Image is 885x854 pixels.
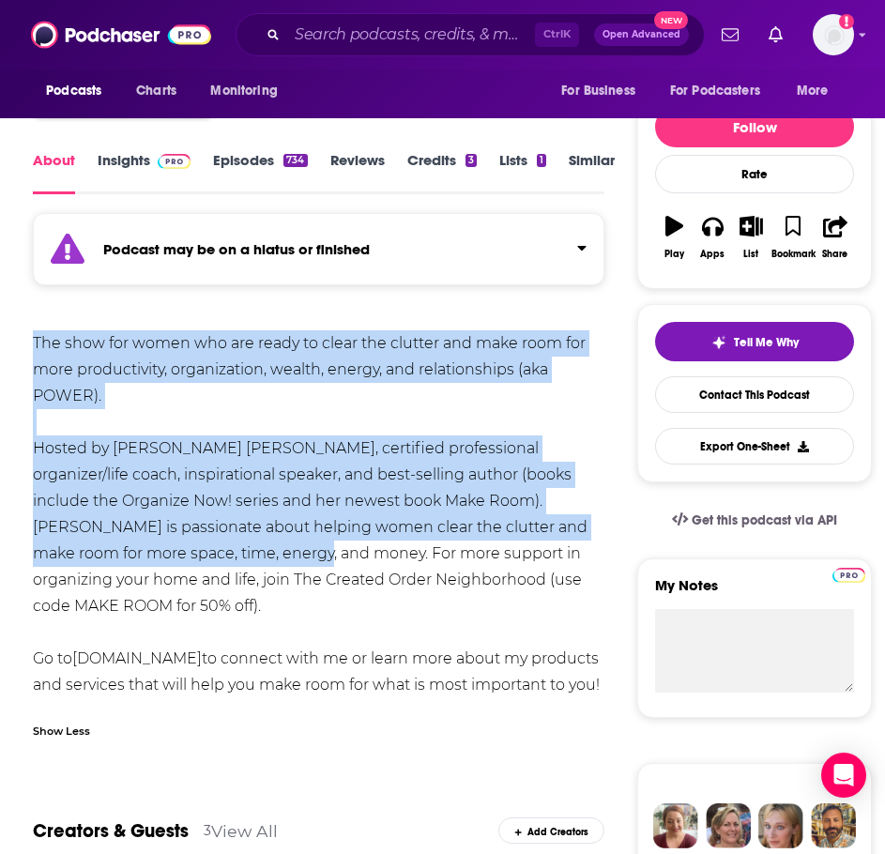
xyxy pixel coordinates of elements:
[537,154,546,167] div: 1
[821,753,866,798] div: Open Intercom Messenger
[832,565,865,583] a: Pro website
[33,819,189,843] a: Creators & Guests
[407,151,477,194] a: Credits3
[569,151,615,194] a: Similar
[124,73,188,109] a: Charts
[771,204,816,271] button: Bookmark
[700,249,725,260] div: Apps
[33,330,603,698] div: The show for women who are ready to clear the clutter and make room for more productivity, organi...
[283,154,307,167] div: 734
[655,106,854,147] button: Follow
[655,155,854,193] div: Rate
[771,249,816,260] div: Bookmark
[213,151,307,194] a: Episodes734
[158,154,191,169] img: Podchaser Pro
[816,204,855,271] button: Share
[98,151,191,194] a: InsightsPodchaser Pro
[72,649,202,667] a: [DOMAIN_NAME]
[784,73,852,109] button: open menu
[330,151,385,194] a: Reviews
[655,428,854,465] button: Export One-Sheet
[603,30,680,39] span: Open Advanced
[822,249,847,260] div: Share
[499,151,546,194] a: Lists1
[103,240,370,258] strong: Podcast may be on a hiatus or finished
[743,249,758,260] div: List
[204,822,211,839] div: 3
[498,817,603,844] div: Add Creators
[670,78,760,104] span: For Podcasters
[287,20,535,50] input: Search podcasts, credits, & more...
[211,821,278,841] a: View All
[655,576,854,609] label: My Notes
[535,23,579,47] span: Ctrl K
[655,322,854,361] button: tell me why sparkleTell Me Why
[33,224,603,285] section: Click to expand status details
[758,803,803,848] img: Jules Profile
[711,335,726,350] img: tell me why sparkle
[548,73,659,109] button: open menu
[210,78,277,104] span: Monitoring
[655,376,854,413] a: Contact This Podcast
[839,14,854,29] svg: Add a profile image
[694,204,732,271] button: Apps
[31,17,211,53] img: Podchaser - Follow, Share and Rate Podcasts
[692,512,837,528] span: Get this podcast via API
[732,204,771,271] button: List
[561,78,635,104] span: For Business
[658,73,787,109] button: open menu
[832,568,865,583] img: Podchaser Pro
[813,14,854,55] span: Logged in as ILATeam
[136,78,176,104] span: Charts
[734,335,799,350] span: Tell Me Why
[664,249,684,260] div: Play
[655,204,694,271] button: Play
[714,19,746,51] a: Show notifications dropdown
[811,803,856,848] img: Jon Profile
[197,73,301,109] button: open menu
[594,23,689,46] button: Open AdvancedNew
[33,73,126,109] button: open menu
[465,154,477,167] div: 3
[761,19,790,51] a: Show notifications dropdown
[797,78,829,104] span: More
[653,803,698,848] img: Sydney Profile
[813,14,854,55] img: User Profile
[657,497,852,543] a: Get this podcast via API
[706,803,751,848] img: Barbara Profile
[46,78,101,104] span: Podcasts
[813,14,854,55] button: Show profile menu
[236,13,705,56] div: Search podcasts, credits, & more...
[654,11,688,29] span: New
[33,151,75,194] a: About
